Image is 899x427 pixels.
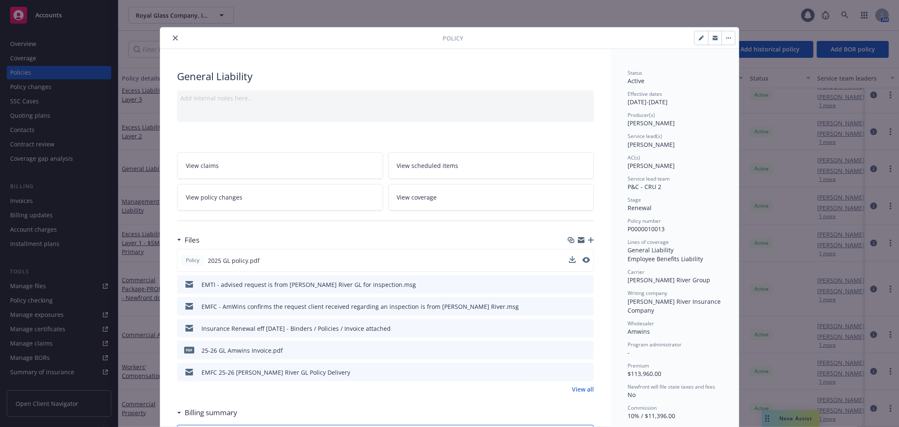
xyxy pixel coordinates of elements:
[569,368,576,377] button: download file
[583,346,590,355] button: preview file
[201,346,283,355] div: 25-26 GL Amwins Invoice.pdf
[628,254,722,263] div: Employee Benefits Liability
[569,256,576,265] button: download file
[628,404,657,411] span: Commission
[628,90,722,106] div: [DATE] - [DATE]
[628,175,670,182] span: Service lead team
[628,246,722,254] div: General Liability
[628,320,654,327] span: Wholesaler
[628,77,644,85] span: Active
[628,141,675,149] span: [PERSON_NAME]
[582,257,590,263] button: preview file
[628,341,682,348] span: Program administrator
[628,370,661,378] span: $113,960.00
[569,280,576,289] button: download file
[628,111,655,119] span: Producer(s)
[628,268,644,276] span: Carrier
[397,161,459,170] span: View scheduled items
[186,193,242,202] span: View policy changes
[177,69,594,84] div: General Liability
[184,347,194,353] span: pdf
[628,154,640,161] span: AC(s)
[180,94,590,103] div: Add internal notes here...
[628,412,675,420] span: 10% / $11,396.00
[628,362,649,369] span: Premium
[177,407,237,418] div: Billing summary
[177,152,383,179] a: View claims
[569,346,576,355] button: download file
[388,152,594,179] a: View scheduled items
[572,385,594,394] a: View all
[583,324,590,333] button: preview file
[201,368,350,377] div: EMFC 25-26 [PERSON_NAME] River GL Policy Delivery
[397,193,437,202] span: View coverage
[388,184,594,211] a: View coverage
[628,204,652,212] span: Renewal
[569,302,576,311] button: download file
[186,161,219,170] span: View claims
[628,289,667,297] span: Writing company
[201,324,391,333] div: Insurance Renewal eff [DATE] - Binders / Policies / Invoice attached
[628,225,665,233] span: P0000010013
[177,184,383,211] a: View policy changes
[184,257,201,264] span: Policy
[185,235,199,246] h3: Files
[201,302,519,311] div: EMFC - AmWins confirms the request client received regarding an inspection is from [PERSON_NAME] ...
[628,327,650,335] span: Amwins
[628,196,641,203] span: Stage
[628,349,630,357] span: -
[628,391,636,399] span: No
[170,33,180,43] button: close
[201,280,416,289] div: EMTI - advised request is from [PERSON_NAME] River GL for inspection.msg
[628,69,642,76] span: Status
[628,119,675,127] span: [PERSON_NAME]
[628,276,710,284] span: [PERSON_NAME] River Group
[177,235,199,246] div: Files
[569,324,576,333] button: download file
[628,183,661,191] span: P&C - CRU 2
[628,383,715,390] span: Newfront will file state taxes and fees
[628,132,662,140] span: Service lead(s)
[628,297,722,314] span: [PERSON_NAME] River Insurance Company
[208,256,260,265] span: 2025 GL policy.pdf
[628,162,675,170] span: [PERSON_NAME]
[583,302,590,311] button: preview file
[583,280,590,289] button: preview file
[569,256,576,263] button: download file
[628,238,669,246] span: Lines of coverage
[443,34,463,43] span: Policy
[628,90,662,97] span: Effective dates
[583,368,590,377] button: preview file
[185,407,237,418] h3: Billing summary
[582,256,590,265] button: preview file
[628,217,661,224] span: Policy number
